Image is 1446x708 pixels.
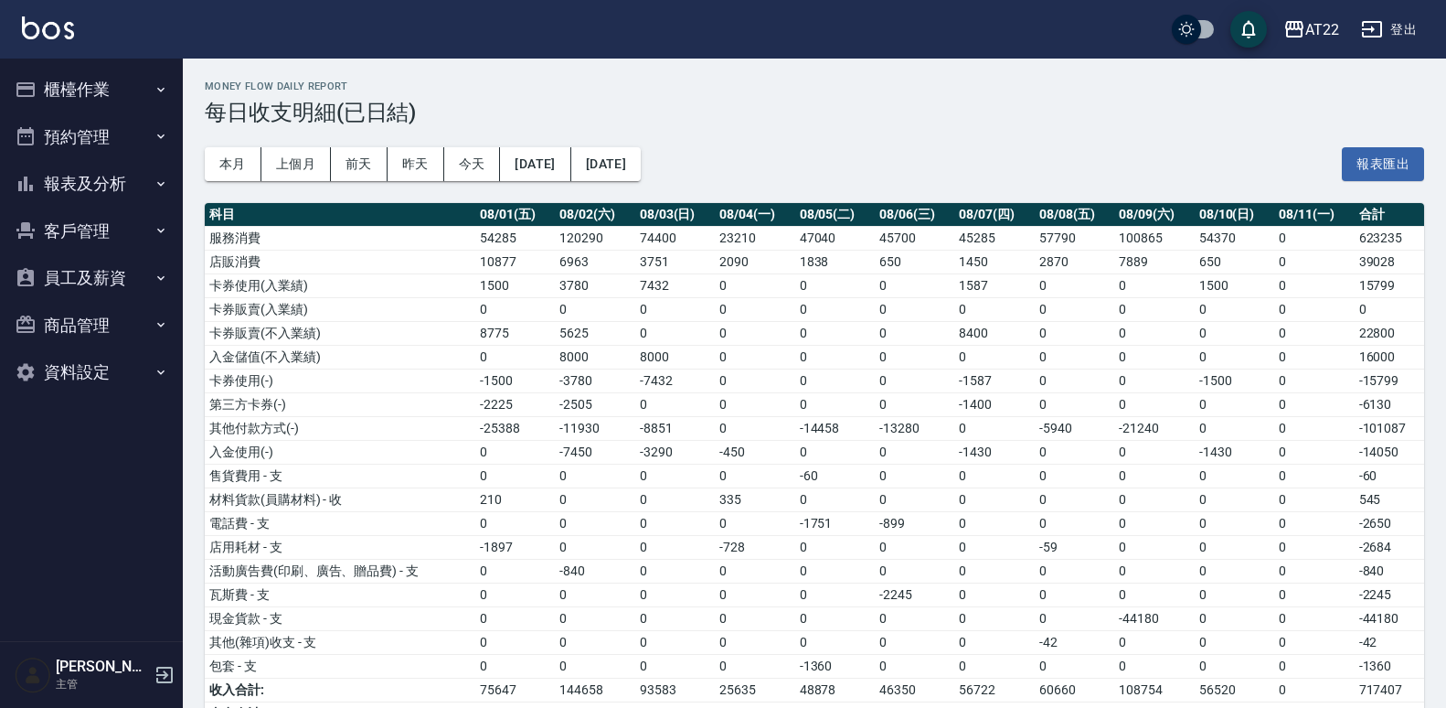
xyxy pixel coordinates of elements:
[954,559,1034,583] td: 0
[1355,654,1424,678] td: -1360
[555,203,634,227] th: 08/02(六)
[795,274,875,297] td: 0
[1274,321,1354,345] td: 0
[954,464,1034,488] td: 0
[635,488,715,511] td: 0
[875,203,954,227] th: 08/06(三)
[954,678,1034,702] td: 56722
[205,559,475,583] td: 活動廣告費(印刷、廣告、贈品費) - 支
[475,606,555,630] td: 0
[205,606,475,630] td: 現金貨款 - 支
[954,369,1034,392] td: -1587
[1355,488,1424,511] td: 545
[635,535,715,559] td: 0
[444,147,501,181] button: 今天
[7,113,175,161] button: 預約管理
[1195,678,1274,702] td: 56520
[1274,416,1354,440] td: 0
[1195,274,1274,297] td: 1500
[7,349,175,396] button: 資料設定
[715,203,794,227] th: 08/04(一)
[715,440,794,464] td: -450
[795,297,875,321] td: 0
[635,654,715,678] td: 0
[1035,226,1114,250] td: 57790
[205,464,475,488] td: 售貨費用 - 支
[1195,392,1274,416] td: 0
[1274,654,1354,678] td: 0
[1274,226,1354,250] td: 0
[635,678,715,702] td: 93583
[1035,559,1114,583] td: 0
[555,297,634,321] td: 0
[1114,511,1194,535] td: 0
[1195,630,1274,654] td: 0
[715,369,794,392] td: 0
[555,488,634,511] td: 0
[1274,369,1354,392] td: 0
[1354,13,1424,47] button: 登出
[1035,274,1114,297] td: 0
[1035,535,1114,559] td: -59
[205,250,475,274] td: 店販消費
[715,678,794,702] td: 25635
[1274,250,1354,274] td: 0
[555,416,634,440] td: -11930
[795,440,875,464] td: 0
[475,464,555,488] td: 0
[1195,226,1274,250] td: 54370
[1114,297,1194,321] td: 0
[475,226,555,250] td: 54285
[475,583,555,606] td: 0
[635,321,715,345] td: 0
[1114,416,1194,440] td: -21240
[635,345,715,369] td: 8000
[1342,147,1424,181] a: 報表匯出
[1114,274,1194,297] td: 0
[954,488,1034,511] td: 0
[475,416,555,440] td: -25388
[954,440,1034,464] td: -1430
[555,511,634,535] td: 0
[205,147,261,181] button: 本月
[475,369,555,392] td: -1500
[1305,18,1339,41] div: AT22
[555,606,634,630] td: 0
[1114,583,1194,606] td: 0
[475,440,555,464] td: 0
[555,369,634,392] td: -3780
[795,416,875,440] td: -14458
[1114,559,1194,583] td: 0
[205,392,475,416] td: 第三方卡券(-)
[1355,203,1424,227] th: 合計
[22,16,74,39] img: Logo
[1274,297,1354,321] td: 0
[875,226,954,250] td: 45700
[555,583,634,606] td: 0
[475,392,555,416] td: -2225
[205,630,475,654] td: 其他(雜項)收支 - 支
[795,392,875,416] td: 0
[1114,464,1194,488] td: 0
[1195,559,1274,583] td: 0
[475,630,555,654] td: 0
[875,583,954,606] td: -2245
[1355,416,1424,440] td: -101087
[875,488,954,511] td: 0
[1355,274,1424,297] td: 15799
[1195,488,1274,511] td: 0
[795,321,875,345] td: 0
[205,369,475,392] td: 卡券使用(-)
[1274,345,1354,369] td: 0
[1114,250,1194,274] td: 7889
[954,250,1034,274] td: 1450
[475,250,555,274] td: 10877
[954,297,1034,321] td: 0
[331,147,388,181] button: 前天
[500,147,570,181] button: [DATE]
[1114,678,1194,702] td: 108754
[1195,250,1274,274] td: 650
[635,226,715,250] td: 74400
[715,606,794,630] td: 0
[7,66,175,113] button: 櫃檯作業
